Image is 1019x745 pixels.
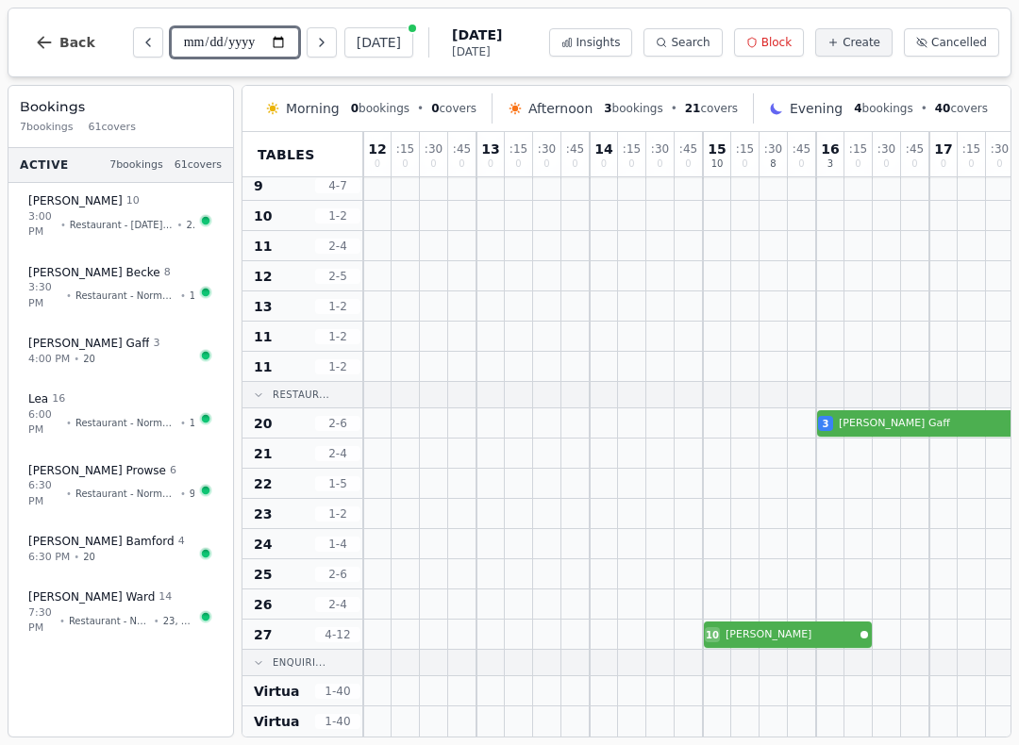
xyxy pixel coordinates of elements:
span: 0 [515,159,521,169]
span: 3:30 PM [28,280,62,311]
span: 21 [254,444,272,463]
span: 0 [941,159,946,169]
button: [PERSON_NAME] Gaff34:00 PM•20 [16,325,226,377]
span: 0 [601,159,607,169]
span: 3:00 PM [28,209,57,240]
button: Cancelled [904,28,999,57]
span: [PERSON_NAME] Gaff [28,336,149,351]
span: 4 [178,534,185,550]
span: • [74,550,79,564]
span: • [60,218,66,232]
span: 4:00 PM [28,352,70,368]
span: 23, 22, 24 [163,614,194,628]
span: 8 [164,265,171,281]
span: 0 [402,159,408,169]
span: Virtua [254,682,299,701]
span: 2 - 4 [315,597,360,612]
span: : 30 [651,143,669,155]
button: Previous day [133,27,163,58]
span: 0 [572,159,577,169]
span: 4 [854,102,861,115]
span: Afternoon [528,99,593,118]
span: • [671,101,677,116]
span: • [154,614,159,628]
span: Restaurant - Normal Menu [75,416,176,430]
span: [PERSON_NAME] Prowse [28,463,166,478]
span: • [66,487,72,501]
span: 23 [254,505,272,523]
span: 0 [430,159,436,169]
span: 0 [883,159,889,169]
span: 8 [770,159,776,169]
button: Lea 166:00 PM•Restaurant - Normal Menu•1 [16,381,226,449]
span: 3 [827,159,833,169]
span: 1 - 2 [315,359,360,374]
span: : 15 [962,143,980,155]
span: Virtua [254,712,299,731]
span: 4 - 12 [315,627,360,642]
span: 20 [83,550,95,564]
span: 7 bookings [109,157,163,174]
span: Back [59,36,95,49]
span: • [59,614,65,628]
span: • [180,416,186,430]
h3: Bookings [20,97,222,116]
span: 1 - 5 [315,476,360,491]
span: Cancelled [931,35,987,50]
span: [PERSON_NAME] [28,193,123,208]
span: : 45 [793,143,810,155]
span: bookings [854,101,912,116]
span: 27 [186,218,194,232]
span: Evening [790,99,843,118]
span: [PERSON_NAME] Bamford [28,534,175,549]
span: 0 [543,159,549,169]
span: Search [671,35,710,50]
span: 0 [685,159,691,169]
span: : 30 [877,143,895,155]
button: [PERSON_NAME] Becke83:30 PM•Restaurant - Normal Menu•1 [16,255,226,323]
span: 1 - 2 [315,208,360,223]
span: : 30 [764,143,782,155]
span: Block [761,35,792,50]
span: : 30 [991,143,1009,155]
span: 24 [254,535,272,554]
span: 4 - 7 [315,178,360,193]
span: 0 [351,102,359,115]
span: Lea [28,391,48,406]
span: 16 [821,142,839,156]
button: [PERSON_NAME] Bamford46:30 PM•20 [16,523,226,575]
span: [PERSON_NAME] Becke [28,265,160,280]
span: 10 [706,628,719,642]
button: [PERSON_NAME] Ward147:30 PM•Restaurant - Normal Menu•23, 22, 24 [16,579,226,647]
span: 0 [431,102,439,115]
span: 1 - 4 [315,537,360,552]
button: [PERSON_NAME] 103:00 PM•Restaurant - [DATE] Lunch Menu•27 [16,183,226,251]
span: 13 [254,297,272,316]
span: 1 - 40 [315,714,360,729]
button: Block [734,28,804,57]
span: • [66,416,72,430]
span: 0 [855,159,860,169]
span: 0 [459,159,464,169]
span: 25 [254,565,272,584]
span: 11 [254,357,272,376]
span: 2 - 5 [315,269,360,284]
span: 12 [368,142,386,156]
span: Restaurant - Normal Menu [69,614,150,628]
span: 26 [254,595,272,614]
span: Restaurant - Normal Menu [75,289,176,303]
span: [PERSON_NAME] [726,627,857,643]
span: 2 - 6 [315,567,360,582]
button: Search [643,28,722,57]
button: Create [815,28,893,57]
span: 0 [742,159,747,169]
span: : 15 [849,143,867,155]
span: 2 - 6 [315,416,360,431]
span: 40 [935,102,951,115]
span: 61 covers [175,157,222,174]
span: Create [843,35,880,50]
span: [DATE] [452,44,502,59]
span: : 45 [906,143,924,155]
span: 3 [823,417,829,431]
span: 14 [159,589,172,605]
